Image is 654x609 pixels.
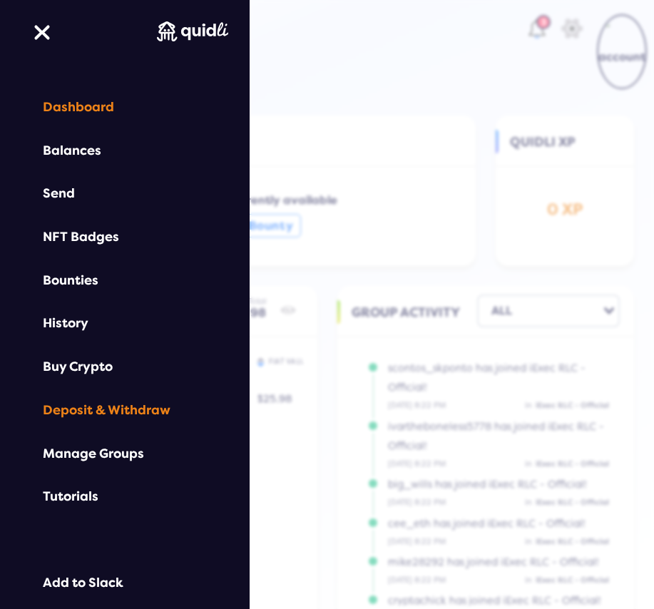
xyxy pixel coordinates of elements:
a: Bounties [43,273,207,288]
a: Send [43,186,207,201]
a: Buy Crypto [43,359,207,374]
a: Manage Groups [43,446,207,461]
a: Dashboard [43,100,207,115]
a: History [43,316,207,331]
a: Add to Slack [43,575,207,590]
a: NFT Badges [43,230,207,245]
a: Tutorials [43,489,207,504]
a: Deposit & Withdraw [43,403,207,418]
a: Balances [43,143,207,158]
